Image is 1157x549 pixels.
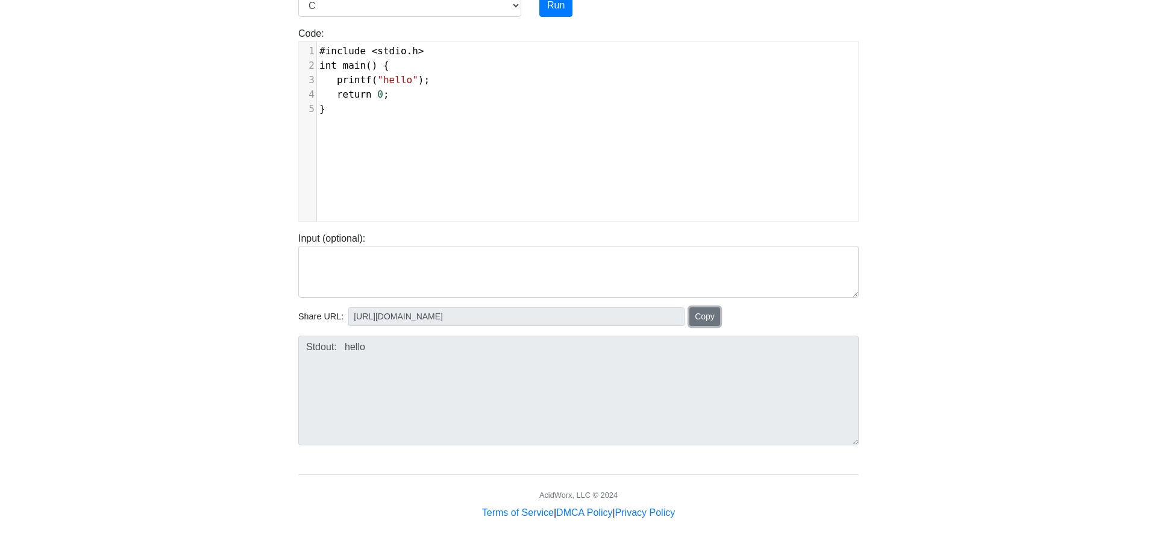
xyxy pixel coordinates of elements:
[372,45,378,57] span: <
[482,507,554,518] a: Terms of Service
[319,74,430,86] span: ( );
[319,89,389,100] span: ;
[343,60,366,71] span: main
[319,45,424,57] span: .
[615,507,676,518] a: Privacy Policy
[377,89,383,100] span: 0
[289,27,868,222] div: Code:
[319,45,366,57] span: #include
[556,507,612,518] a: DMCA Policy
[539,489,618,501] div: AcidWorx, LLC © 2024
[298,310,343,324] span: Share URL:
[299,44,316,58] div: 1
[337,74,372,86] span: printf
[319,60,389,71] span: () {
[689,307,720,326] button: Copy
[299,58,316,73] div: 2
[319,60,337,71] span: int
[482,506,675,520] div: | |
[299,87,316,102] div: 4
[377,45,406,57] span: stdio
[377,74,418,86] span: "hello"
[299,102,316,116] div: 5
[348,307,685,326] input: No share available yet
[412,45,418,57] span: h
[337,89,372,100] span: return
[289,231,868,298] div: Input (optional):
[418,45,424,57] span: >
[319,103,325,115] span: }
[299,73,316,87] div: 3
